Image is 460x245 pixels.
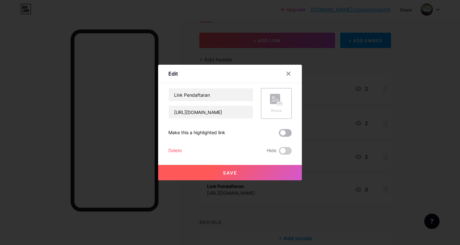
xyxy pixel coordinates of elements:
[168,129,225,137] div: Make this a highlighted link
[168,147,182,155] div: Delete
[270,108,283,113] div: Picture
[223,170,237,176] span: Save
[158,165,302,180] button: Save
[169,88,253,101] input: Title
[267,147,276,155] span: Hide
[168,70,178,78] div: Edit
[169,106,253,118] input: URL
